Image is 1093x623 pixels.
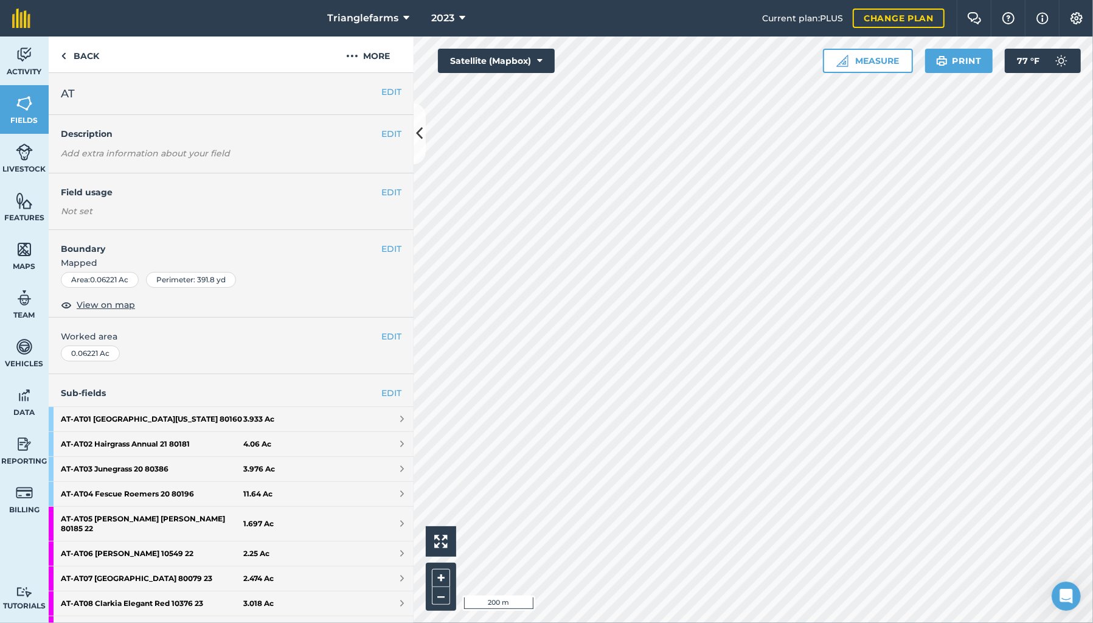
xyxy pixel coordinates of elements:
span: AT [61,85,75,102]
button: Upload attachment [58,399,68,408]
a: AT-AT02 Hairgrass Annual 21 801814.06 Ac [49,432,414,456]
a: AT-AT08 Clarkia Elegant Red 10376 233.018 Ac [49,591,414,616]
strong: AT - AT06 [PERSON_NAME] 10549 22 [61,541,243,566]
strong: 3.933 Ac [243,414,274,424]
h1: Daisy [59,6,85,15]
button: EDIT [381,186,401,199]
div: When you transfer a sub-field into a new farm year, you can only copy across the boundary and usa... [19,233,190,376]
strong: AT - AT07 [GEOGRAPHIC_DATA] 80079 23 [61,566,243,591]
button: – [432,587,450,605]
img: A cog icon [1069,12,1084,24]
button: EDIT [381,127,401,141]
img: svg+xml;base64,PD94bWwgdmVyc2lvbj0iMS4wIiBlbmNvZGluZz0idXRmLTgiPz4KPCEtLSBHZW5lcmF0b3I6IEFkb2JlIE... [16,289,33,307]
a: AT-AT04 Fescue Roemers 20 8019611.64 Ac [49,482,414,506]
img: Ruler icon [836,55,848,67]
button: Satellite (Mapbox) [438,49,555,73]
strong: AT - AT02 Hairgrass Annual 21 80181 [61,432,243,456]
img: svg+xml;base64,PHN2ZyB4bWxucz0iaHR0cDovL3d3dy53My5vcmcvMjAwMC9zdmciIHdpZHRoPSIxOSIgaGVpZ2h0PSIyNC... [936,54,948,68]
textarea: Message… [10,373,233,394]
a: Back [49,37,111,72]
span: Mapped [49,256,414,270]
strong: 11.64 Ac [243,489,272,499]
img: svg+xml;base64,PD94bWwgdmVyc2lvbj0iMS4wIiBlbmNvZGluZz0idXRmLTgiPz4KPCEtLSBHZW5lcmF0b3I6IEFkb2JlIE... [16,435,33,453]
button: + [432,569,450,587]
img: Profile image for Daisy [35,7,54,26]
img: Two speech bubbles overlapping with the left bubble in the forefront [967,12,982,24]
iframe: Intercom live chat [1052,582,1081,611]
a: AT-AT05 [PERSON_NAME] [PERSON_NAME] 80185 221.697 Ac [49,507,414,541]
img: fieldmargin Logo [12,9,30,28]
strong: AT - AT08 Clarkia Elegant Red 10376 23 [61,591,243,616]
img: svg+xml;base64,PD94bWwgdmVyc2lvbj0iMS4wIiBlbmNvZGluZz0idXRmLTgiPz4KPCEtLSBHZW5lcmF0b3I6IEFkb2JlIE... [16,386,33,405]
span: Current plan : PLUS [762,12,843,25]
span: Worked area [61,330,401,343]
button: Emoji picker [19,399,29,408]
strong: AT - AT05 [PERSON_NAME] [PERSON_NAME] 80185 22 [61,507,243,541]
button: go back [8,5,31,28]
div: Close [213,5,235,27]
img: svg+xml;base64,PHN2ZyB4bWxucz0iaHR0cDovL3d3dy53My5vcmcvMjAwMC9zdmciIHdpZHRoPSI1NiIgaGVpZ2h0PSI2MC... [16,240,33,259]
button: Home [190,5,213,28]
div: Not set [61,205,401,217]
a: AT-AT03 Junegrass 20 803863.976 Ac [49,457,414,481]
button: 77 °F [1005,49,1081,73]
button: EDIT [381,330,401,343]
div: [DATE] [10,60,234,76]
div: Area : 0.06221 Ac [61,272,139,288]
button: Send a message… [209,394,228,413]
img: svg+xml;base64,PD94bWwgdmVyc2lvbj0iMS4wIiBlbmNvZGluZz0idXRmLTgiPz4KPCEtLSBHZW5lcmF0b3I6IEFkb2JlIE... [1049,49,1074,73]
img: svg+xml;base64,PD94bWwgdmVyc2lvbj0iMS4wIiBlbmNvZGluZz0idXRmLTgiPz4KPCEtLSBHZW5lcmF0b3I6IEFkb2JlIE... [16,46,33,64]
img: svg+xml;base64,PD94bWwgdmVyc2lvbj0iMS4wIiBlbmNvZGluZz0idXRmLTgiPz4KPCEtLSBHZW5lcmF0b3I6IEFkb2JlIE... [16,338,33,356]
div: Daisy says… [10,76,234,470]
span: 77 ° F [1017,49,1039,73]
strong: 1.697 Ac [243,519,274,529]
button: Measure [823,49,913,73]
strong: AT - AT04 Fescue Roemers 20 80196 [61,482,243,506]
h4: Sub-fields [49,386,414,400]
button: View on map [61,298,135,312]
strong: 3.976 Ac [243,464,275,474]
button: Start recording [77,399,87,408]
strong: 4.06 Ac [243,439,271,449]
h4: Field usage [61,186,381,199]
strong: 2.474 Ac [243,574,274,583]
strong: 2.25 Ac [243,549,269,559]
button: EDIT [381,242,401,256]
button: EDIT [381,85,401,99]
img: svg+xml;base64,PHN2ZyB4bWxucz0iaHR0cDovL3d3dy53My5vcmcvMjAwMC9zdmciIHdpZHRoPSIxNyIgaGVpZ2h0PSIxNy... [1036,11,1049,26]
strong: AT - AT03 Junegrass 20 80386 [61,457,243,481]
img: svg+xml;base64,PHN2ZyB4bWxucz0iaHR0cDovL3d3dy53My5vcmcvMjAwMC9zdmciIHdpZHRoPSI1NiIgaGVpZ2h0PSI2MC... [16,94,33,113]
img: svg+xml;base64,PHN2ZyB4bWxucz0iaHR0cDovL3d3dy53My5vcmcvMjAwMC9zdmciIHdpZHRoPSI5IiBoZWlnaHQ9IjI0Ii... [61,49,66,63]
span: Trianglefarms [327,11,398,26]
strong: AT - AT01 [GEOGRAPHIC_DATA][US_STATE] 80160 [61,407,243,431]
h4: Description [61,127,401,141]
a: EDIT [381,386,401,400]
img: Four arrows, one pointing top left, one top right, one bottom right and the last bottom left [434,535,448,548]
p: Active 30m ago [59,15,121,27]
a: Change plan [853,9,945,28]
div: I've chatted through your query with the wider team and they have confirmed that the way field hi... [19,120,190,227]
img: svg+xml;base64,PHN2ZyB4bWxucz0iaHR0cDovL3d3dy53My5vcmcvMjAwMC9zdmciIHdpZHRoPSIyMCIgaGVpZ2h0PSIyNC... [346,49,358,63]
div: Hi [PERSON_NAME],Thank you for your patience on this.I've chatted through your query with the wid... [10,76,200,443]
div: 0.06221 Ac [61,346,120,361]
em: Add extra information about your field [61,148,230,159]
img: svg+xml;base64,PD94bWwgdmVyc2lvbj0iMS4wIiBlbmNvZGluZz0idXRmLTgiPz4KPCEtLSBHZW5lcmF0b3I6IEFkb2JlIE... [16,484,33,502]
span: View on map [77,298,135,311]
div: Thank you for your patience on this. [19,102,190,114]
h4: Boundary [49,230,381,256]
div: Perimeter : 391.8 yd [146,272,236,288]
button: More [322,37,414,72]
div: Daisy [19,31,190,43]
img: svg+xml;base64,PHN2ZyB4bWxucz0iaHR0cDovL3d3dy53My5vcmcvMjAwMC9zdmciIHdpZHRoPSI1NiIgaGVpZ2h0PSI2MC... [16,192,33,210]
img: svg+xml;base64,PD94bWwgdmVyc2lvbj0iMS4wIiBlbmNvZGluZz0idXRmLTgiPz4KPCEtLSBHZW5lcmF0b3I6IEFkb2JlIE... [16,586,33,598]
a: AT-AT01 [GEOGRAPHIC_DATA][US_STATE] 801603.933 Ac [49,407,414,431]
img: svg+xml;base64,PHN2ZyB4bWxucz0iaHR0cDovL3d3dy53My5vcmcvMjAwMC9zdmciIHdpZHRoPSIxOCIgaGVpZ2h0PSIyNC... [61,298,72,312]
strong: 3.018 Ac [243,599,274,608]
span: 2023 [431,11,454,26]
button: Print [925,49,993,73]
a: AT-AT07 [GEOGRAPHIC_DATA] 80079 232.474 Ac [49,566,414,591]
a: AT-AT06 [PERSON_NAME] 10549 222.25 Ac [49,541,414,566]
div: Hi [PERSON_NAME], [19,83,190,96]
button: Gif picker [38,399,48,408]
img: svg+xml;base64,PD94bWwgdmVyc2lvbj0iMS4wIiBlbmNvZGluZz0idXRmLTgiPz4KPCEtLSBHZW5lcmF0b3I6IEFkb2JlIE... [16,143,33,161]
